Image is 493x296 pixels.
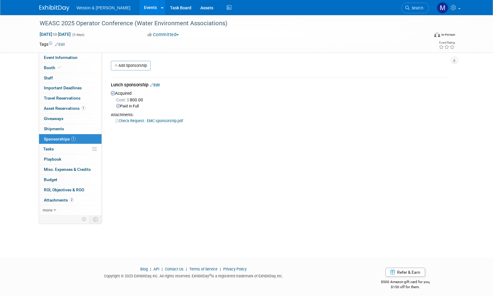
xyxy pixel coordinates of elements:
span: Budget [44,177,57,182]
span: Search [409,6,423,10]
a: Budget [39,175,102,185]
span: | [184,267,188,271]
span: Travel Reservations [44,96,81,100]
div: Lunch sponsorship [111,82,449,89]
span: to [52,32,58,37]
span: | [160,267,164,271]
span: Cost: $ [116,97,130,102]
span: Tasks [43,146,54,151]
a: Misc. Expenses & Credits [39,165,102,174]
a: Edit [55,42,65,47]
span: ROI, Objectives & ROO [44,187,84,192]
div: Event Format [394,31,455,40]
span: | [218,267,222,271]
div: Event Rating [439,41,455,44]
span: [DATE] [DATE] [39,32,71,37]
span: Staff [44,76,53,80]
td: Tags [39,41,65,47]
img: Mary Ann Trujillo [437,2,448,14]
span: Misc. Expenses & Credits [44,167,91,172]
a: Important Deadlines [39,83,102,93]
div: Acquired [111,89,449,124]
a: API [154,267,159,271]
div: $150 off for them. [357,285,454,290]
img: Format-Inperson.png [434,32,440,37]
a: Contact Us [165,267,184,271]
span: Weston & [PERSON_NAME] [77,5,130,10]
span: Asset Reservations [44,106,86,111]
span: 1 [71,137,76,141]
td: Toggle Event Tabs [89,215,102,223]
a: Privacy Policy [223,267,247,271]
a: Tasks [39,144,102,154]
span: Sponsorships [44,137,76,141]
a: Add Sponsorship [111,61,151,70]
span: (3 days) [72,33,84,37]
span: Attachments [44,198,74,202]
span: | [149,267,153,271]
a: Blog [140,267,148,271]
div: Attachments: [111,112,449,118]
div: In-Person [441,32,455,37]
button: Committed [145,32,181,38]
a: Asset Reservations1 [39,103,102,113]
div: WEASC 2025 Operator Conference (Water Environment Associations) [38,18,420,29]
a: more [39,205,102,215]
span: Playbook [44,157,61,162]
span: Event Information [44,55,78,60]
span: Shipments [44,126,64,131]
a: Playbook [39,154,102,164]
a: Attachments2 [39,195,102,205]
a: Search [401,3,429,13]
a: Terms of Service [189,267,218,271]
span: 800.00 [116,97,145,102]
a: Event Information [39,53,102,63]
a: Staff [39,73,102,83]
sup: ® [209,273,211,277]
a: Sponsorships1 [39,134,102,144]
span: Booth [44,65,62,70]
span: more [43,208,52,212]
a: Shipments [39,124,102,134]
a: ROI, Objectives & ROO [39,185,102,195]
a: Check Request - EMC sponsorship.pdf [115,119,183,123]
div: $500 Amazon gift card for you, [357,276,454,289]
img: ExhibitDay [39,5,69,11]
span: Important Deadlines [44,85,82,90]
a: Booth [39,63,102,73]
span: 1 [81,106,86,110]
a: Travel Reservations [39,93,102,103]
a: Edit [150,83,160,87]
td: Personalize Event Tab Strip [79,215,90,223]
div: Paid in Full [116,103,449,109]
span: 2 [69,198,74,202]
div: Copyright © 2025 ExhibitDay, Inc. All rights reserved. ExhibitDay is a registered trademark of Ex... [39,272,348,279]
a: Refer & Earn [385,268,425,277]
a: Giveaways [39,114,102,124]
span: Giveaways [44,116,63,121]
i: Booth reservation complete [58,66,61,69]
